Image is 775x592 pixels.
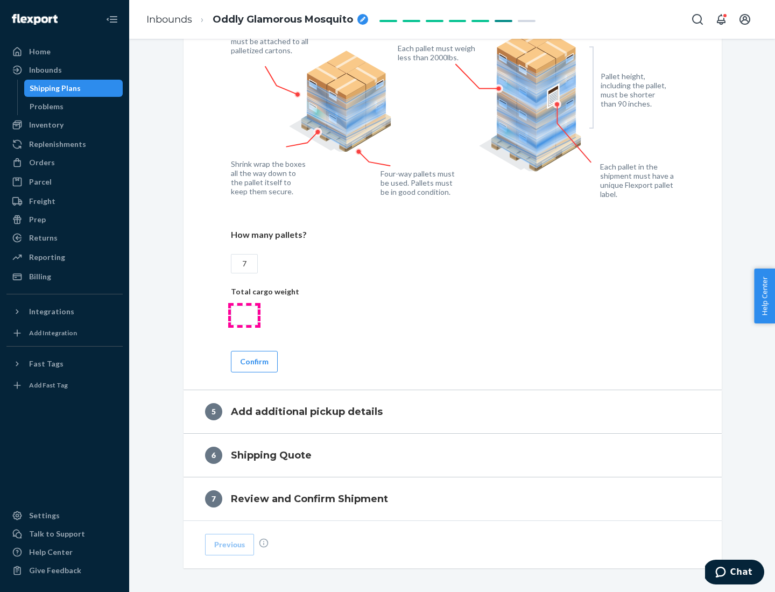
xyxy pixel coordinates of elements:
button: Previous [205,534,254,555]
div: 7 [205,490,222,508]
a: Replenishments [6,136,123,153]
a: Add Integration [6,325,123,342]
button: Give Feedback [6,562,123,579]
a: Freight [6,193,123,210]
a: Prep [6,211,123,228]
a: Settings [6,507,123,524]
div: Help Center [29,547,73,558]
a: Parcel [6,173,123,191]
div: Add Fast Tag [29,380,68,390]
div: Freight [29,196,55,207]
a: Inventory [6,116,123,133]
iframe: Opens a widget where you can chat to one of our agents [705,560,764,587]
figcaption: Pallet height, including the pallet, must be shorter than 90 inches. [601,72,671,108]
p: Total cargo weight [231,286,674,297]
a: Inbounds [146,13,192,25]
a: Add Fast Tag [6,377,123,394]
button: 6Shipping Quote [184,434,722,477]
button: Help Center [754,269,775,323]
figcaption: Box contents labels must be attached to all palletized cartons. [231,27,311,55]
div: 6 [205,447,222,464]
div: Replenishments [29,139,86,150]
div: Orders [29,157,55,168]
div: Add Integration [29,328,77,337]
a: Home [6,43,123,60]
div: Give Feedback [29,565,81,576]
button: Fast Tags [6,355,123,372]
div: Settings [29,510,60,521]
figcaption: Each pallet must weigh less than 2000lbs. [398,44,478,62]
button: Open account menu [734,9,756,30]
button: Talk to Support [6,525,123,542]
a: Help Center [6,544,123,561]
a: Orders [6,154,123,171]
div: Home [29,46,51,57]
button: Open Search Box [687,9,708,30]
div: 5 [205,403,222,420]
div: Inventory [29,119,64,130]
img: Flexport logo [12,14,58,25]
figcaption: Four-way pallets must be used. Pallets must be in good condition. [381,169,455,196]
div: Returns [29,232,58,243]
div: Inbounds [29,65,62,75]
button: 7Review and Confirm Shipment [184,477,722,520]
div: Prep [29,214,46,225]
a: Inbounds [6,61,123,79]
a: Billing [6,268,123,285]
ol: breadcrumbs [138,4,377,36]
div: Problems [30,101,64,112]
div: Parcel [29,177,52,187]
figcaption: Shrink wrap the boxes all the way down to the pallet itself to keep them secure. [231,159,308,196]
a: Reporting [6,249,123,266]
p: How many pallets? [231,229,674,241]
a: Returns [6,229,123,246]
div: Billing [29,271,51,282]
div: Integrations [29,306,74,317]
div: Talk to Support [29,528,85,539]
h4: Shipping Quote [231,448,312,462]
div: Shipping Plans [30,83,81,94]
button: Close Navigation [101,9,123,30]
button: Confirm [231,351,278,372]
h4: Review and Confirm Shipment [231,492,388,506]
a: Shipping Plans [24,80,123,97]
button: 5Add additional pickup details [184,390,722,433]
a: Problems [24,98,123,115]
button: Open notifications [710,9,732,30]
div: Fast Tags [29,358,64,369]
span: Oddly Glamorous Mosquito [213,13,353,27]
button: Integrations [6,303,123,320]
figcaption: Each pallet in the shipment must have a unique Flexport pallet label. [600,162,681,199]
h4: Add additional pickup details [231,405,383,419]
div: Reporting [29,252,65,263]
